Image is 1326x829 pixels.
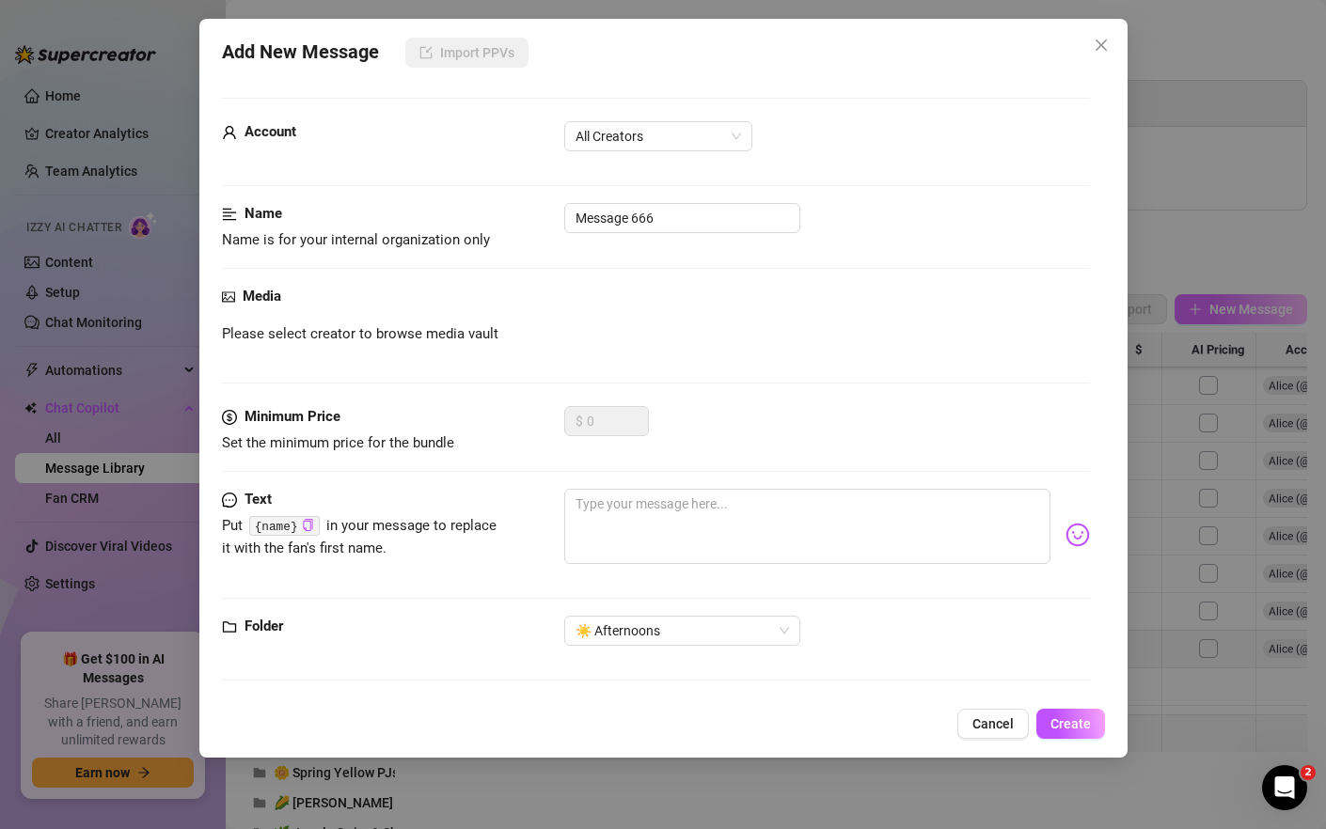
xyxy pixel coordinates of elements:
[1066,523,1090,547] img: svg%3e
[1301,765,1316,780] span: 2
[405,38,529,68] button: Import PPVs
[1036,709,1105,739] button: Create
[245,408,340,425] strong: Minimum Price
[222,434,454,451] span: Set the minimum price for the bundle
[222,203,237,226] span: align-left
[1094,38,1109,53] span: close
[564,203,800,233] input: Enter a name
[222,616,237,638] span: folder
[222,231,490,248] span: Name is for your internal organization only
[245,123,296,140] strong: Account
[222,121,237,144] span: user
[222,323,498,346] span: Please select creator to browse media vault
[248,516,319,536] code: {name}
[576,122,741,150] span: All Creators
[222,286,235,308] span: picture
[301,519,313,533] button: Click to Copy
[222,489,237,511] span: message
[1262,765,1307,810] iframe: Intercom live chat
[243,288,281,305] strong: Media
[301,519,313,531] span: copy
[245,618,283,634] strong: Folder
[222,517,497,556] span: Put in your message to replace it with the fan's first name.
[1050,716,1091,731] span: Create
[222,406,237,429] span: dollar
[972,716,1014,731] span: Cancel
[222,38,379,68] span: Add New Message
[576,617,789,645] span: ☀️ Afternoons
[245,205,282,222] strong: Name
[1086,38,1116,53] span: Close
[245,491,272,508] strong: Text
[957,709,1029,739] button: Cancel
[1086,30,1116,60] button: Close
